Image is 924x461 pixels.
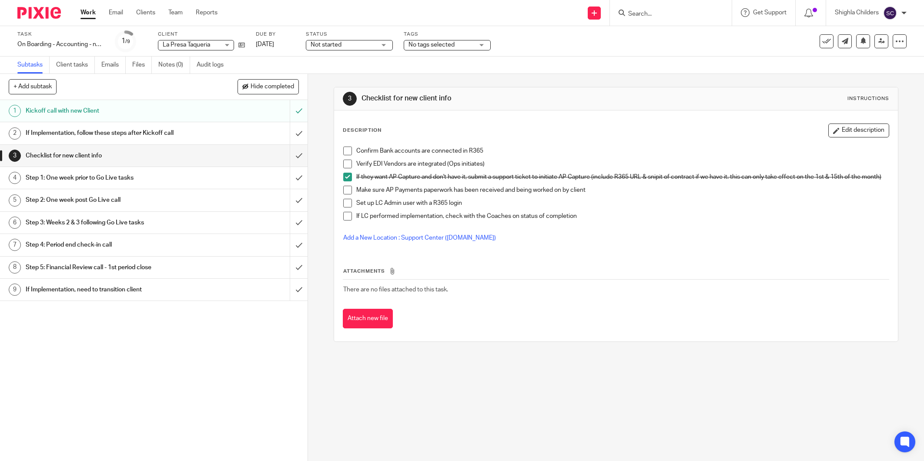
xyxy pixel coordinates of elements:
[9,172,21,184] div: 4
[158,31,245,38] label: Client
[835,8,879,17] p: Shighla Childers
[17,40,104,49] div: On Boarding - Accounting - new client
[828,124,889,137] button: Edit description
[753,10,787,16] span: Get Support
[26,194,196,207] h1: Step 2: One week post Go Live call
[238,79,299,94] button: Hide completed
[356,186,889,194] p: Make sure AP Payments paperwork has been received and being worked on by client
[9,79,57,94] button: + Add subtask
[343,309,393,328] button: Attach new file
[883,6,897,20] img: svg%3E
[26,127,196,140] h1: If Implementation, follow these steps after Kickoff call
[356,199,889,207] p: Set up LC Admin user with a R365 login
[9,105,21,117] div: 1
[26,149,196,162] h1: Checklist for new client info
[847,95,889,102] div: Instructions
[256,31,295,38] label: Due by
[9,194,21,207] div: 5
[132,57,152,73] a: Files
[356,147,889,155] p: Confirm Bank accounts are connected in R365
[343,92,357,106] div: 3
[168,8,183,17] a: Team
[404,31,491,38] label: Tags
[121,36,130,46] div: 1
[17,31,104,38] label: Task
[26,104,196,117] h1: Kickoff call with new Client
[343,269,385,274] span: Attachments
[256,41,274,47] span: [DATE]
[26,216,196,229] h1: Step 3: Weeks 2 & 3 following Go Live tasks
[362,94,635,103] h1: Checklist for new client info
[9,127,21,140] div: 2
[197,57,230,73] a: Audit logs
[26,283,196,296] h1: If Implementation, need to transition client
[343,235,496,241] a: Add a New Location : Support Center ([DOMAIN_NAME])
[627,10,706,18] input: Search
[158,57,190,73] a: Notes (0)
[343,127,382,134] p: Description
[408,42,455,48] span: No tags selected
[9,239,21,251] div: 7
[56,57,95,73] a: Client tasks
[9,261,21,274] div: 8
[80,8,96,17] a: Work
[9,217,21,229] div: 6
[306,31,393,38] label: Status
[125,39,130,44] small: /9
[109,8,123,17] a: Email
[26,171,196,184] h1: Step 1: One week prior to Go Live tasks
[9,150,21,162] div: 3
[356,160,889,168] p: Verify EDI Vendors are integrated (Ops initiates)
[26,238,196,251] h1: Step 4: Period end check-in call
[356,212,889,220] p: If LC performed implementation, check with the Coaches on status of completion
[251,84,294,90] span: Hide completed
[136,8,155,17] a: Clients
[9,284,21,296] div: 9
[101,57,126,73] a: Emails
[343,287,448,293] span: There are no files attached to this task.
[311,42,341,48] span: Not started
[356,173,889,181] p: If they want AP Capture and don't have it, submit a support ticket to initiate AP Capture (includ...
[196,8,218,17] a: Reports
[26,261,196,274] h1: Step 5: Financial Review call - 1st period close
[17,57,50,73] a: Subtasks
[163,42,210,48] span: La Presa Taqueria
[17,7,61,19] img: Pixie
